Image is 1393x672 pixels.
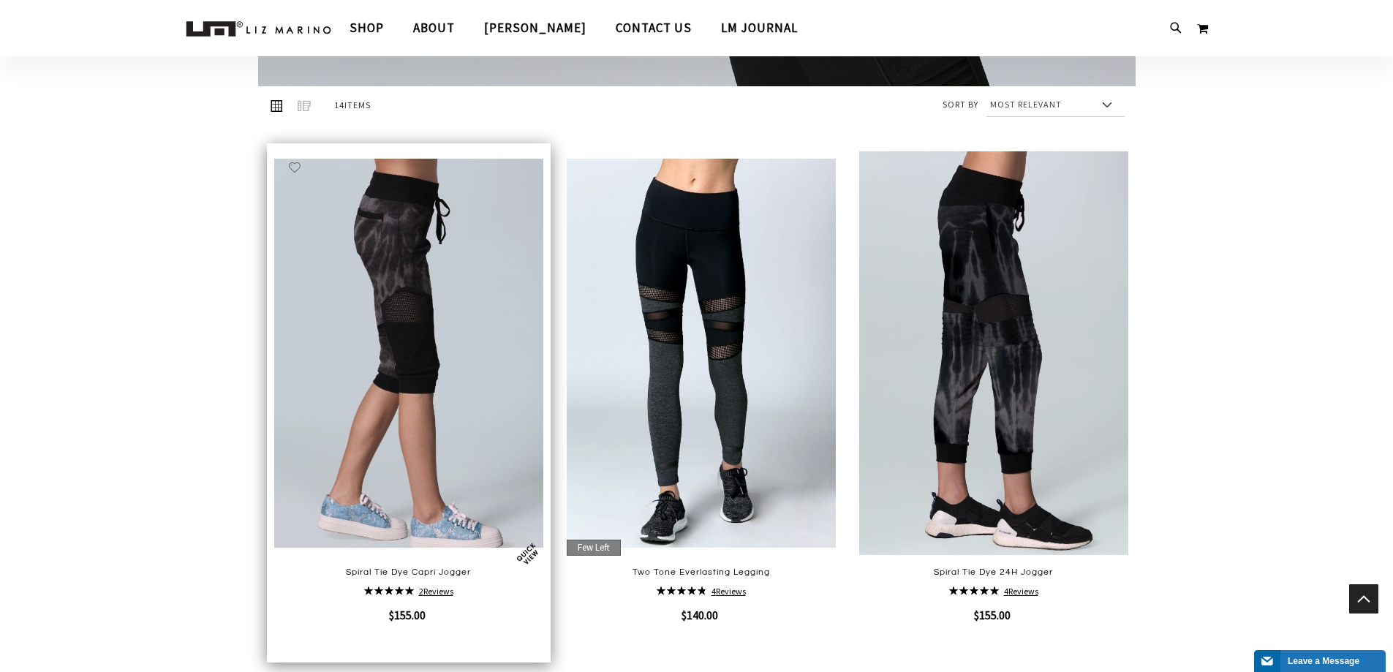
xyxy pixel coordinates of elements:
[682,608,720,622] span: $140.00
[346,567,471,577] a: Spiral Tie Dye Capri Jogger
[567,540,621,556] div: Few Left
[1349,584,1378,614] button: Back To Top
[711,586,746,597] a: 4Reviews
[567,151,836,556] img: Two Tone Everlasting Legging
[274,151,543,559] a: Spiral Tie Dye Capri Jogger
[859,151,1128,556] img: Spiral Tie Dye 24H Jogger
[413,20,455,36] span: About
[934,567,1053,577] a: Spiral Tie Dye 24H Jogger
[389,608,428,622] span: $155.00
[285,158,305,177] a: Add to Wish List
[350,15,384,40] span: Shop
[334,94,371,117] p: Items
[185,20,331,37] a: store logo
[974,608,1013,622] span: $155.00
[716,586,746,597] span: Reviews
[949,586,999,595] div: 100%
[1004,586,1038,597] a: 4Reviews
[419,586,453,597] a: 2Reviews
[423,586,453,597] span: Reviews
[633,567,770,577] a: Two Tone Everlasting Legging
[943,98,978,110] label: Sort By
[364,586,414,595] div: 100%
[721,20,798,36] span: LM Journal
[1008,586,1038,597] span: Reviews
[567,151,836,559] a: Two Tone Everlasting LeggingFew Left Two Tone Everlasting Legging
[616,20,692,36] span: Contact Us
[265,94,289,117] strong: Grid
[274,151,543,556] img: Spiral Tie Dye Capri Jogger
[859,151,1128,559] a: Spiral Tie Dye 24H Jogger
[292,94,316,117] a: List
[657,586,706,595] div: 98%
[484,20,586,36] span: [PERSON_NAME]
[334,99,344,110] span: 14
